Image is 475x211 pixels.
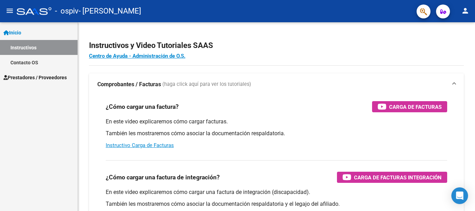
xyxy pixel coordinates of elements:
p: También les mostraremos cómo asociar la documentación respaldatoria. [106,130,447,137]
span: Prestadores / Proveedores [3,74,67,81]
h3: ¿Cómo cargar una factura? [106,102,179,112]
strong: Comprobantes / Facturas [97,81,161,88]
h2: Instructivos y Video Tutoriales SAAS [89,39,464,52]
p: También les mostraremos cómo asociar la documentación respaldatoria y el legajo del afiliado. [106,200,447,208]
mat-expansion-panel-header: Comprobantes / Facturas (haga click aquí para ver los tutoriales) [89,73,464,96]
h3: ¿Cómo cargar una factura de integración? [106,172,220,182]
button: Carga de Facturas [372,101,447,112]
a: Instructivo Carga de Facturas [106,142,174,148]
span: Inicio [3,29,21,36]
p: En este video explicaremos cómo cargar una factura de integración (discapacidad). [106,188,447,196]
mat-icon: menu [6,7,14,15]
span: (haga click aquí para ver los tutoriales) [162,81,251,88]
div: Open Intercom Messenger [451,187,468,204]
span: - [PERSON_NAME] [79,3,141,19]
mat-icon: person [461,7,469,15]
p: En este video explicaremos cómo cargar facturas. [106,118,447,125]
span: Carga de Facturas [389,103,442,111]
span: Carga de Facturas Integración [354,173,442,182]
button: Carga de Facturas Integración [337,172,447,183]
span: - ospiv [55,3,79,19]
a: Centro de Ayuda - Administración de O.S. [89,53,185,59]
